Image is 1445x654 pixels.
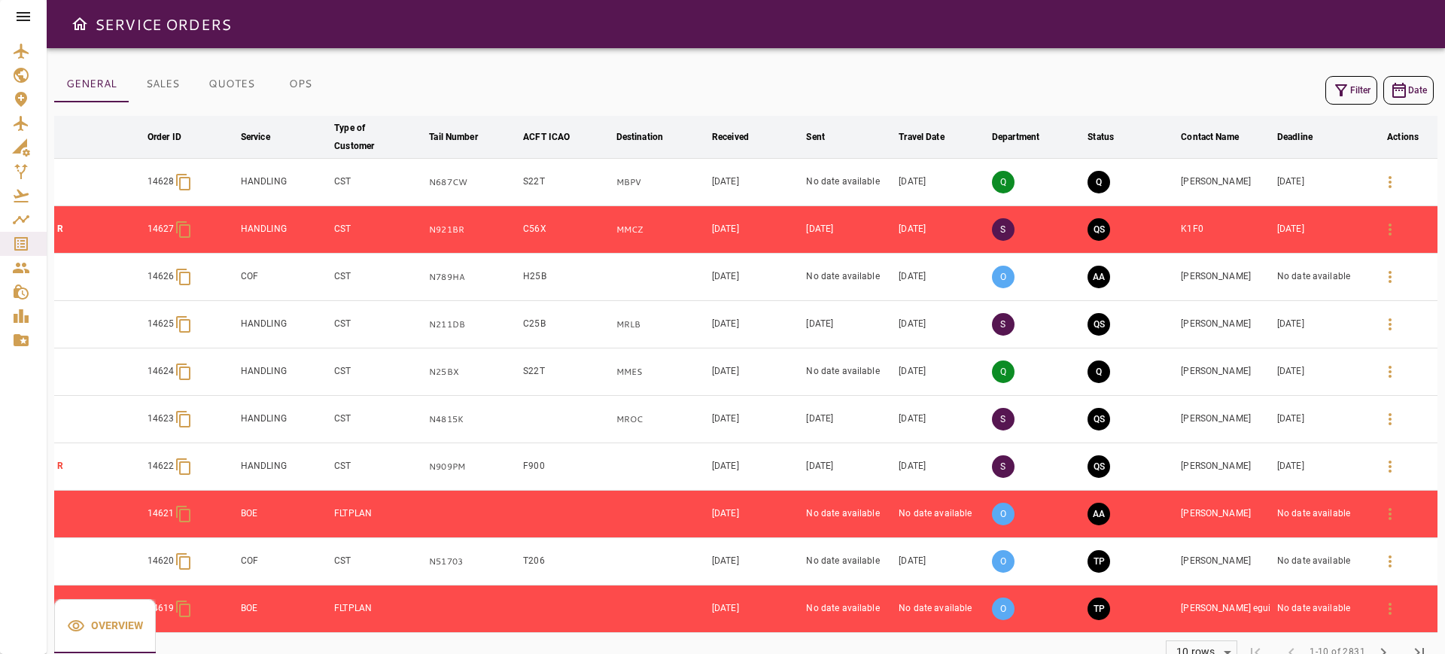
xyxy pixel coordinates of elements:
[992,408,1015,430] p: S
[1178,301,1274,348] td: [PERSON_NAME]
[803,348,896,396] td: No date available
[241,128,290,146] span: Service
[1274,396,1368,443] td: [DATE]
[992,128,1039,146] div: Department
[1088,408,1110,430] button: QUOTE SENT
[803,586,896,633] td: No date available
[148,270,175,283] p: 14626
[1088,128,1114,146] div: Status
[1372,449,1408,485] button: Details
[616,176,706,189] p: MBPV
[899,128,963,146] span: Travel Date
[238,206,331,254] td: HANDLING
[54,66,129,102] button: GENERAL
[1088,550,1110,573] button: TRIP PREPARATION
[709,396,804,443] td: [DATE]
[148,507,175,520] p: 14621
[429,176,517,189] p: N687CW
[806,128,844,146] span: Sent
[1181,128,1258,146] span: Contact Name
[616,128,683,146] span: Destination
[899,128,944,146] div: Travel Date
[896,396,989,443] td: [DATE]
[803,254,896,301] td: No date available
[520,538,613,586] td: T206
[331,301,426,348] td: CST
[803,443,896,491] td: [DATE]
[331,206,426,254] td: CST
[520,443,613,491] td: F900
[1178,443,1274,491] td: [PERSON_NAME]
[238,586,331,633] td: BOE
[992,360,1015,383] p: Q
[238,348,331,396] td: HANDLING
[1372,259,1408,295] button: Details
[238,254,331,301] td: COF
[1274,254,1368,301] td: No date available
[1277,128,1332,146] span: Deadline
[429,224,517,236] p: N921BR
[712,128,749,146] div: Received
[148,555,175,567] p: 14620
[1178,159,1274,206] td: [PERSON_NAME]
[1277,128,1313,146] div: Deadline
[616,366,706,379] p: MMES
[1178,586,1274,633] td: [PERSON_NAME] egui
[992,550,1015,573] p: O
[1274,538,1368,586] td: No date available
[148,128,181,146] div: Order ID
[429,128,497,146] span: Tail Number
[148,602,175,615] p: 14619
[803,396,896,443] td: [DATE]
[896,538,989,586] td: [DATE]
[709,538,804,586] td: [DATE]
[992,171,1015,193] p: Q
[1088,313,1110,336] button: QUOTE SENT
[429,318,517,331] p: N211DB
[1088,503,1110,525] button: AWAITING ASSIGNMENT
[709,206,804,254] td: [DATE]
[523,128,589,146] span: ACFT ICAO
[148,175,175,188] p: 14628
[334,119,403,155] div: Type of Customer
[148,128,201,146] span: Order ID
[1088,455,1110,478] button: QUOTE SENT
[238,301,331,348] td: HANDLING
[1274,159,1368,206] td: [DATE]
[54,599,156,653] button: Overview
[148,318,175,330] p: 14625
[1178,396,1274,443] td: [PERSON_NAME]
[241,128,270,146] div: Service
[238,538,331,586] td: COF
[331,443,426,491] td: CST
[520,159,613,206] td: S22T
[1178,538,1274,586] td: [PERSON_NAME]
[54,66,334,102] div: basic tabs example
[992,218,1015,241] p: S
[616,413,706,426] p: MROC
[238,159,331,206] td: HANDLING
[238,491,331,538] td: BOE
[1325,76,1377,105] button: Filter
[148,365,175,378] p: 14624
[1178,348,1274,396] td: [PERSON_NAME]
[709,491,804,538] td: [DATE]
[148,412,175,425] p: 14623
[1088,266,1110,288] button: AWAITING ASSIGNMENT
[1372,543,1408,579] button: Details
[992,266,1015,288] p: O
[1088,360,1110,383] button: QUOTING
[429,366,517,379] p: N25BX
[148,460,175,473] p: 14622
[709,301,804,348] td: [DATE]
[709,159,804,206] td: [DATE]
[520,254,613,301] td: H25B
[709,443,804,491] td: [DATE]
[616,224,706,236] p: MMCZ
[1178,206,1274,254] td: K1F0
[896,301,989,348] td: [DATE]
[429,271,517,284] p: N789HA
[896,206,989,254] td: [DATE]
[896,159,989,206] td: [DATE]
[1088,598,1110,620] button: TRIP PREPARATION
